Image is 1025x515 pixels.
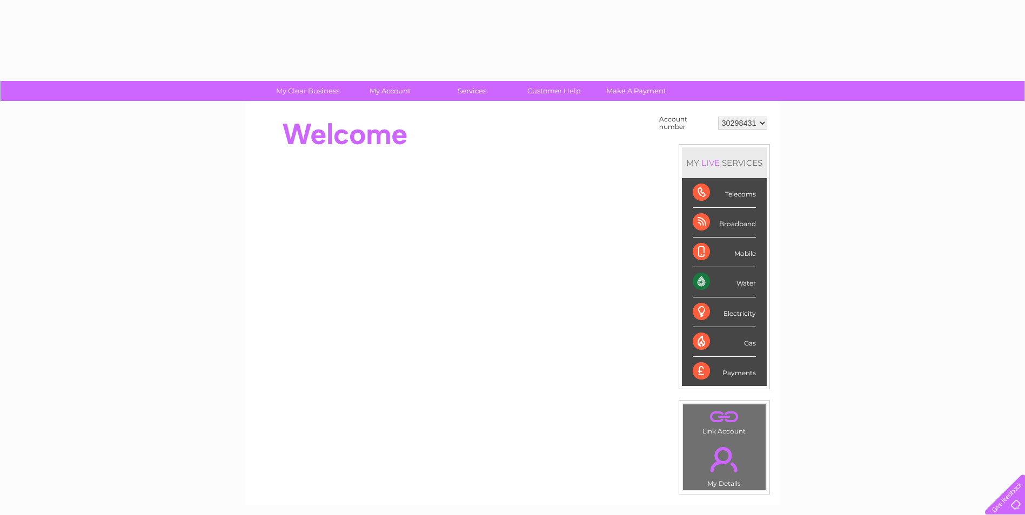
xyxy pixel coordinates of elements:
a: My Account [345,81,434,101]
div: Electricity [693,297,756,327]
div: Broadband [693,208,756,238]
a: Services [427,81,517,101]
a: . [686,441,763,478]
td: Account number [656,113,715,133]
div: Payments [693,357,756,386]
a: . [686,407,763,426]
a: Make A Payment [592,81,681,101]
td: My Details [682,438,766,491]
a: My Clear Business [263,81,352,101]
div: LIVE [699,158,722,168]
div: Mobile [693,238,756,267]
div: Water [693,267,756,297]
div: Telecoms [693,178,756,208]
td: Link Account [682,404,766,438]
div: MY SERVICES [682,147,767,178]
a: Customer Help [510,81,599,101]
div: Gas [693,327,756,357]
